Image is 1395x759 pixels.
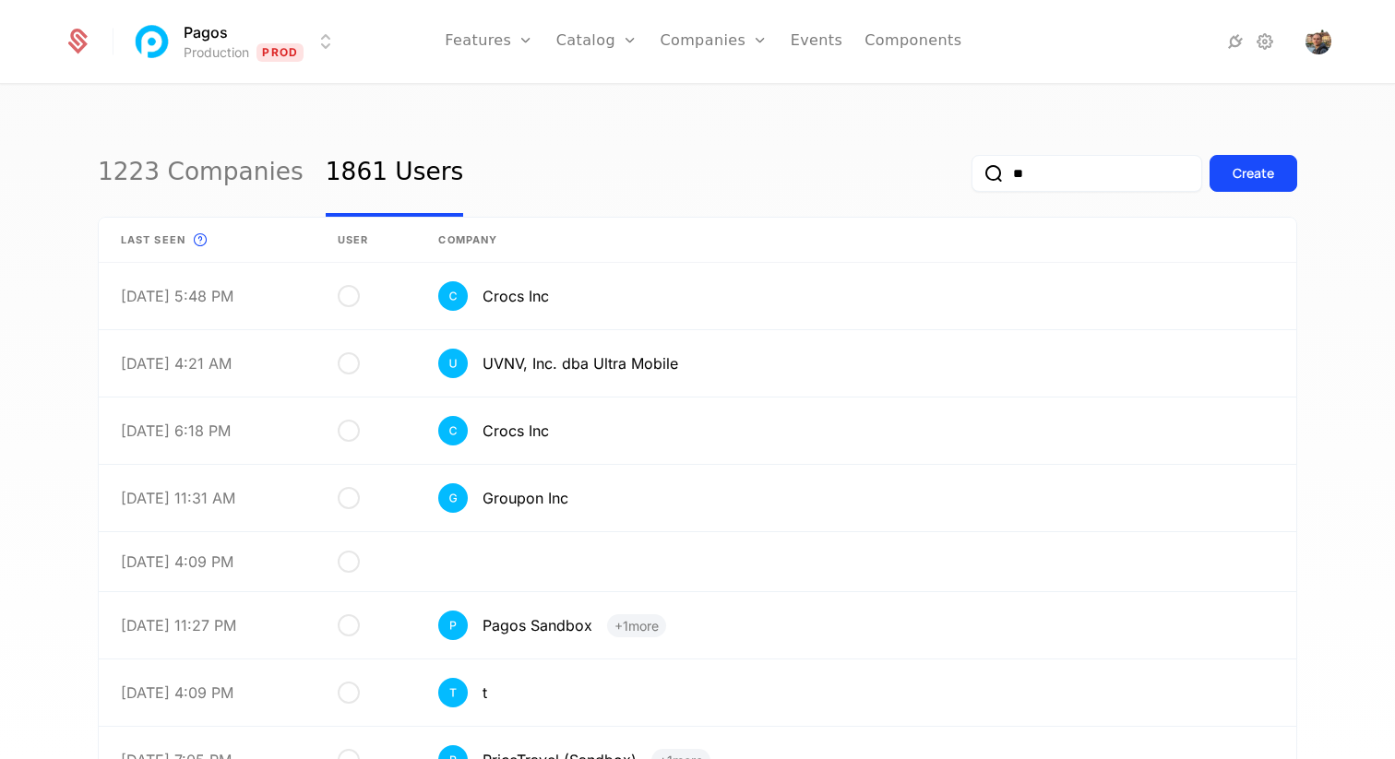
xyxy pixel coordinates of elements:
img: Pagos [130,19,174,64]
img: Dmitry Yarashevich [1306,29,1331,54]
th: Company [416,218,1296,263]
a: Settings [1254,30,1276,53]
button: Create [1210,155,1297,192]
th: User [316,218,417,263]
span: Pagos [184,21,228,43]
div: Production [184,43,249,62]
div: Create [1233,164,1274,183]
a: 1861 Users [326,130,463,217]
button: Select environment [136,21,337,62]
a: Integrations [1224,30,1246,53]
span: Prod [256,43,304,62]
span: Last seen [121,232,185,248]
a: 1223 Companies [98,130,304,217]
button: Open user button [1306,29,1331,54]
